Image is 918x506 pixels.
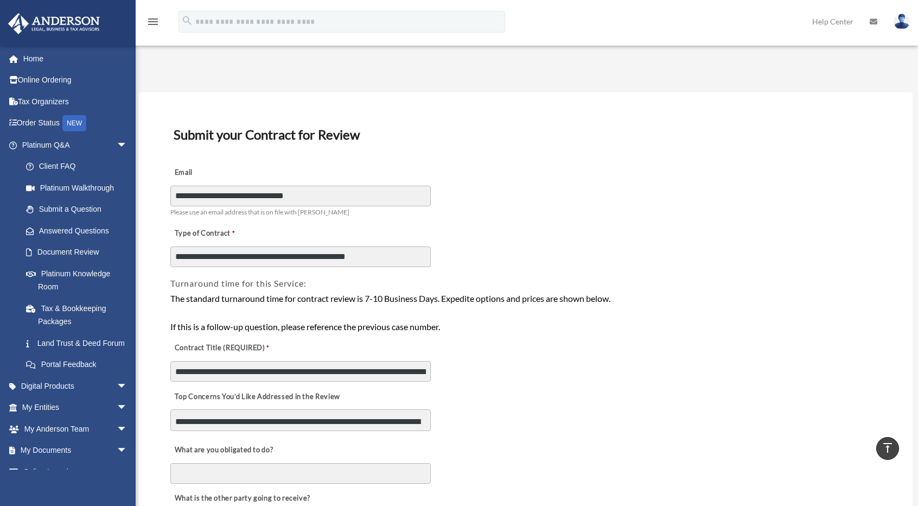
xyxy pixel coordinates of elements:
[170,165,279,180] label: Email
[170,208,349,216] span: Please use an email address that is on file with [PERSON_NAME]
[117,134,138,156] span: arrow_drop_down
[15,199,144,220] a: Submit a Question
[5,13,103,34] img: Anderson Advisors Platinum Portal
[8,440,144,461] a: My Documentsarrow_drop_down
[8,91,144,112] a: Tax Organizers
[15,354,144,376] a: Portal Feedback
[8,461,144,483] a: Online Learningarrow_drop_down
[15,220,144,242] a: Answered Questions
[894,14,910,29] img: User Pic
[169,123,882,146] h3: Submit your Contract for Review
[117,375,138,397] span: arrow_drop_down
[181,15,193,27] i: search
[146,15,160,28] i: menu
[62,115,86,131] div: NEW
[15,263,144,298] a: Platinum Knowledge Room
[15,332,144,354] a: Land Trust & Deed Forum
[8,418,144,440] a: My Anderson Teamarrow_drop_down
[8,69,144,91] a: Online Ordering
[170,226,279,242] label: Type of Contract
[8,134,144,156] a: Platinum Q&Aarrow_drop_down
[146,19,160,28] a: menu
[170,442,279,458] label: What are you obligated to do?
[15,298,144,332] a: Tax & Bookkeeping Packages
[8,48,144,69] a: Home
[881,441,894,454] i: vertical_align_top
[8,112,144,135] a: Order StatusNEW
[170,292,881,333] div: The standard turnaround time for contract review is 7-10 Business Days. Expedite options and pric...
[170,278,306,288] span: Turnaround time for this Service:
[15,242,138,263] a: Document Review
[117,440,138,462] span: arrow_drop_down
[170,341,279,356] label: Contract Title (REQUIRED)
[117,461,138,483] span: arrow_drop_down
[15,177,144,199] a: Platinum Walkthrough
[8,375,144,397] a: Digital Productsarrow_drop_down
[15,156,144,178] a: Client FAQ
[170,389,343,404] label: Top Concerns You’d Like Addressed in the Review
[8,397,144,419] a: My Entitiesarrow_drop_down
[117,397,138,419] span: arrow_drop_down
[876,437,899,460] a: vertical_align_top
[117,418,138,440] span: arrow_drop_down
